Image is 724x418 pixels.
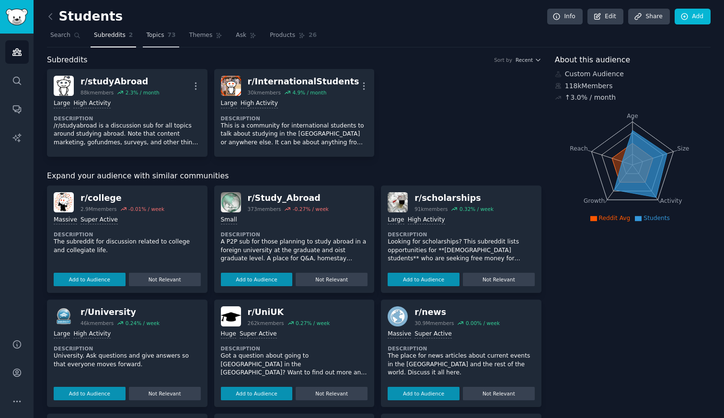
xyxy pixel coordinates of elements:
[168,31,176,40] span: 73
[248,192,329,204] div: r/ Study_Abroad
[189,31,213,40] span: Themes
[221,231,368,238] dt: Description
[516,57,541,63] button: Recent
[221,192,241,212] img: Study_Abroad
[47,170,229,182] span: Expand your audience with similar communities
[555,81,711,91] div: 118k Members
[627,113,638,119] tspan: Age
[677,145,689,151] tspan: Size
[126,89,160,96] div: 2.3 % / month
[516,57,533,63] span: Recent
[599,215,631,221] span: Reddit Avg
[73,330,111,339] div: High Activity
[221,238,368,263] p: A P2P sub for those planning to study abroad in a foreign university at the graduate and oist gra...
[584,197,605,204] tspan: Growth
[80,206,117,212] div: 2.9M members
[54,122,201,147] p: /r/studyabroad is a discussion sub for all topics around studying abroad. Note that content marke...
[241,99,278,108] div: High Activity
[494,57,512,63] div: Sort by
[221,273,293,286] button: Add to Audience
[214,69,375,157] a: InternationalStudentsr/InternationalStudents30kmembers4.9% / monthLargeHigh ActivityDescriptionTh...
[460,206,494,212] div: 0.32 % / week
[54,76,74,96] img: studyAbroad
[555,69,711,79] div: Custom Audience
[388,238,535,263] p: Looking for scholarships? This subreddit lists opportunities for **[DEMOGRAPHIC_DATA] students** ...
[388,231,535,238] dt: Description
[54,273,126,286] button: Add to Audience
[240,330,277,339] div: Super Active
[50,31,70,40] span: Search
[221,122,368,147] p: This is a community for international students to talk about studying in the [GEOGRAPHIC_DATA] or...
[47,28,84,47] a: Search
[414,306,500,318] div: r/ news
[466,320,500,326] div: 0.00 % / week
[47,54,88,66] span: Subreddits
[388,273,460,286] button: Add to Audience
[388,216,404,225] div: Large
[221,330,236,339] div: Huge
[587,9,623,25] a: Edit
[94,31,126,40] span: Subreddits
[266,28,320,47] a: Products26
[80,76,160,88] div: r/ studyAbroad
[54,330,70,339] div: Large
[414,330,452,339] div: Super Active
[126,320,160,326] div: 0.24 % / week
[248,320,284,326] div: 262k members
[146,31,164,40] span: Topics
[6,9,28,25] img: GummySearch logo
[296,273,368,286] button: Not Relevant
[129,387,201,400] button: Not Relevant
[54,387,126,400] button: Add to Audience
[128,206,164,212] div: -0.01 % / week
[414,206,448,212] div: 91k members
[296,320,330,326] div: 0.27 % / week
[54,99,70,108] div: Large
[248,89,281,96] div: 30k members
[47,69,207,157] a: studyAbroadr/studyAbroad88kmembers2.3% / monthLargeHigh ActivityDescription/r/studyabroad is a di...
[73,99,111,108] div: High Activity
[248,306,330,318] div: r/ UniUK
[660,197,682,204] tspan: Activity
[54,231,201,238] dt: Description
[463,387,535,400] button: Not Relevant
[296,387,368,400] button: Not Relevant
[221,352,368,377] p: Got a question about going to [GEOGRAPHIC_DATA] in the [GEOGRAPHIC_DATA]? Want to find out more a...
[388,352,535,377] p: The place for news articles about current events in the [GEOGRAPHIC_DATA] and the rest of the wor...
[414,192,494,204] div: r/ scholarships
[248,206,281,212] div: 373 members
[547,9,583,25] a: Info
[675,9,711,25] a: Add
[221,76,241,96] img: InternationalStudents
[143,28,179,47] a: Topics73
[293,206,329,212] div: -0.27 % / week
[47,9,123,24] h2: Students
[388,345,535,352] dt: Description
[644,215,670,221] span: Students
[232,28,260,47] a: Ask
[414,320,454,326] div: 30.9M members
[628,9,669,25] a: Share
[80,192,164,204] div: r/ college
[54,352,201,369] p: University. Ask questions and give answers so that everyone moves forward.
[270,31,295,40] span: Products
[80,320,114,326] div: 46k members
[248,76,359,88] div: r/ InternationalStudents
[555,54,630,66] span: About this audience
[408,216,445,225] div: High Activity
[129,273,201,286] button: Not Relevant
[292,89,326,96] div: 4.9 % / month
[54,345,201,352] dt: Description
[236,31,246,40] span: Ask
[221,306,241,326] img: UniUK
[129,31,133,40] span: 2
[80,216,118,225] div: Super Active
[54,216,77,225] div: Massive
[221,216,237,225] div: Small
[388,306,408,326] img: news
[565,93,616,103] div: ↑ 3.0 % / month
[80,89,114,96] div: 88k members
[221,115,368,122] dt: Description
[221,99,237,108] div: Large
[221,345,368,352] dt: Description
